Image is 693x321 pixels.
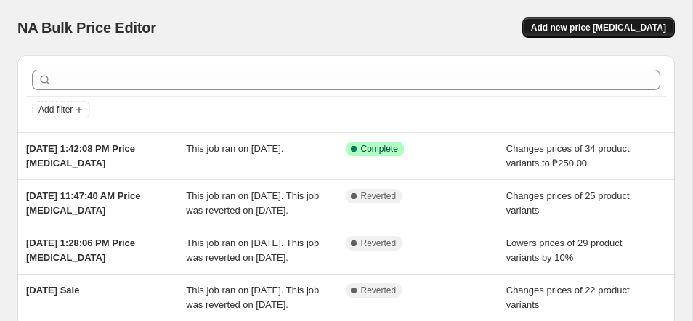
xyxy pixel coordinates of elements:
[506,237,623,263] span: Lowers prices of 29 product variants by 10%
[17,20,156,36] span: NA Bulk Price Editor
[361,285,397,296] span: Reverted
[186,143,283,154] span: This job ran on [DATE].
[506,190,630,216] span: Changes prices of 25 product variants
[186,285,319,310] span: This job ran on [DATE]. This job was reverted on [DATE].
[26,285,79,296] span: [DATE] Sale
[531,22,666,33] span: Add new price [MEDICAL_DATA]
[361,190,397,202] span: Reverted
[506,143,630,168] span: Changes prices of 34 product variants to ₱250.00
[361,143,398,155] span: Complete
[38,104,73,115] span: Add filter
[26,143,135,168] span: [DATE] 1:42:08 PM Price [MEDICAL_DATA]
[361,237,397,249] span: Reverted
[186,190,319,216] span: This job ran on [DATE]. This job was reverted on [DATE].
[32,101,90,118] button: Add filter
[506,285,630,310] span: Changes prices of 22 product variants
[26,190,141,216] span: [DATE] 11:47:40 AM Price [MEDICAL_DATA]
[26,237,135,263] span: [DATE] 1:28:06 PM Price [MEDICAL_DATA]
[522,17,675,38] button: Add new price [MEDICAL_DATA]
[186,237,319,263] span: This job ran on [DATE]. This job was reverted on [DATE].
